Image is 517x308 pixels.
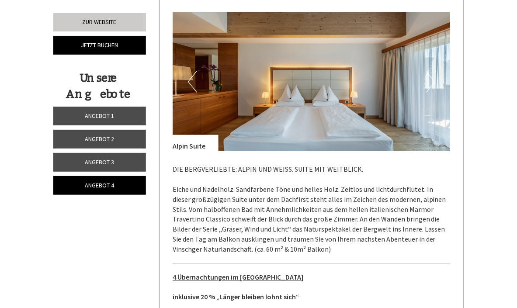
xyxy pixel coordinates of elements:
strong: inklusive 20 % „Länger bleiben lohnt sich“ [173,292,299,301]
div: Alpin Suite [173,135,219,151]
button: Previous [188,71,197,93]
span: Angebot 4 [85,181,114,189]
u: 4 Übernachtungen im [GEOGRAPHIC_DATA] [173,273,303,281]
div: Unsere Angebote [53,70,143,102]
a: Zur Website [53,13,146,31]
a: Jetzt buchen [53,36,146,55]
span: Angebot 1 [85,112,114,120]
img: image [173,12,451,151]
span: Angebot 2 [85,135,114,143]
p: DIE BERGVERLIEBTE: ALPIN UND WEISS. SUITE MIT WEITBLICK. Eiche und Nadelholz. Sandfarbene Töne un... [173,164,451,254]
button: Next [426,71,435,93]
span: Angebot 3 [85,158,114,166]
